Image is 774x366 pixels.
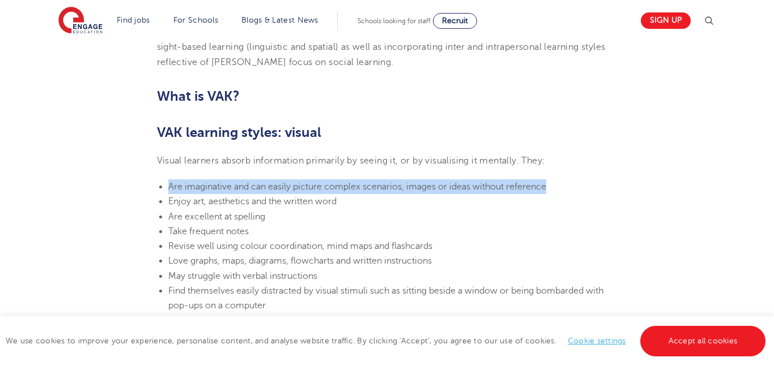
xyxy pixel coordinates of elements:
[358,17,431,25] span: Schools looking for staff
[157,12,606,67] span: Other learning styles based on the VAK/VARK learning models have also been postulated. A model co...
[641,12,691,29] a: Sign up
[157,156,546,166] span: Visual learners absorb information primarily by seeing it, or by visualising it mentally. They:
[568,337,626,345] a: Cookie settings
[168,212,265,222] span: Are excellent at spelling
[168,256,432,266] span: Love graphs, maps, diagrams, flowcharts and written instructions
[241,16,318,24] a: Blogs & Latest News
[117,16,150,24] a: Find jobs
[168,286,603,311] span: Find themselves easily distracted by visual stimuli such as sitting beside a window or being bomb...
[157,87,618,106] h2: What is VAK?
[168,241,432,251] span: Revise well using colour coordination, mind maps and flashcards
[58,7,103,35] img: Engage Education
[157,124,321,140] b: VAK learning styles: visual
[640,326,766,356] a: Accept all cookies
[168,182,546,192] span: Are imaginative and can easily picture complex scenarios, images or ideas without reference
[168,196,337,206] span: Enjoy art, aesthetics and the written word
[168,271,317,281] span: May struggle with verbal instructions
[442,16,468,25] span: Recruit
[6,337,768,345] span: We use cookies to improve your experience, personalise content, and analyse website traffic. By c...
[173,16,218,24] a: For Schools
[168,226,249,236] span: Take frequent notes
[433,13,477,29] a: Recruit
